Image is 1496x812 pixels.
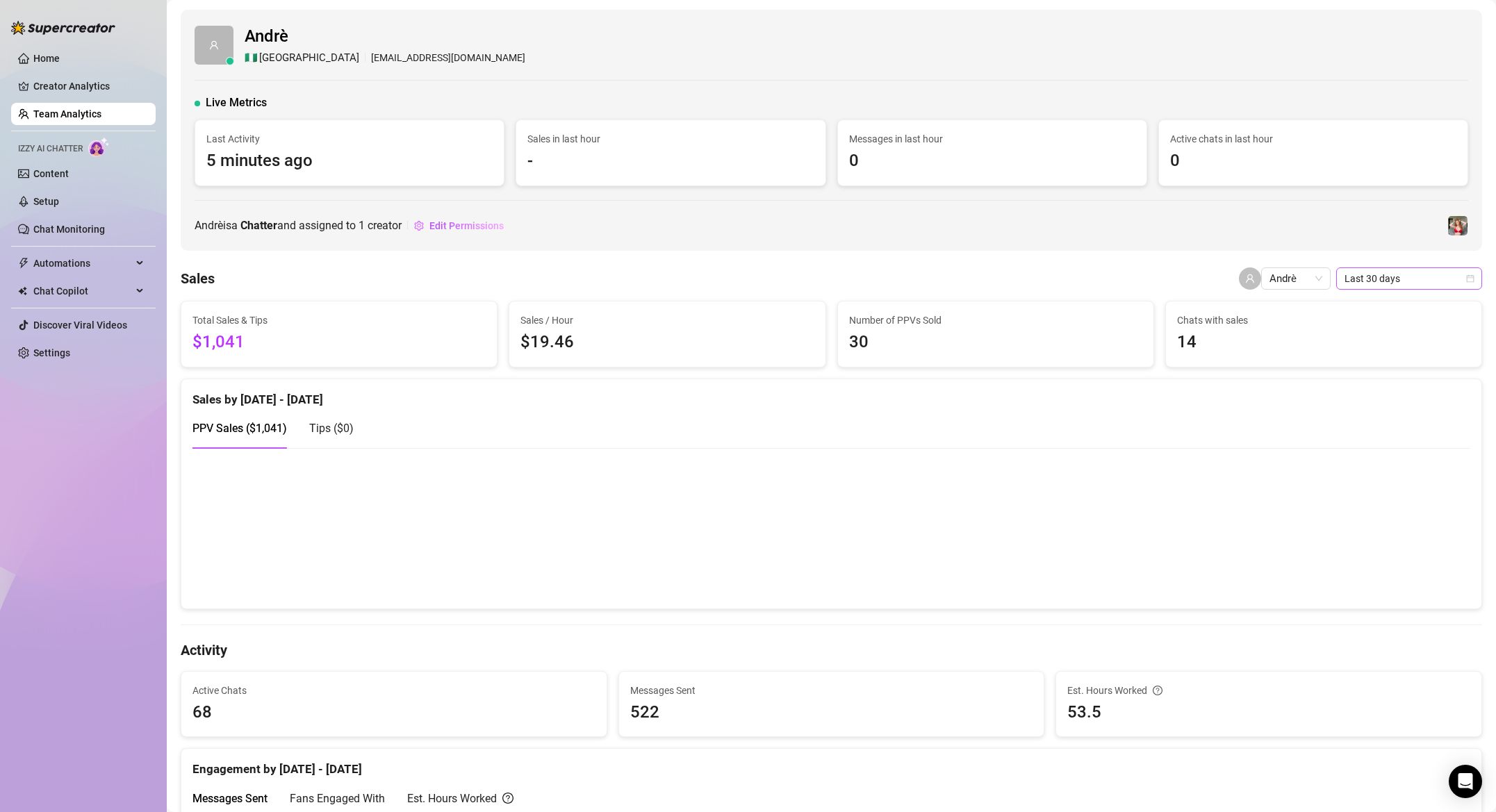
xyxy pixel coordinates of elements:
span: 0 [1170,148,1456,174]
span: Total Sales & Tips [192,313,486,328]
span: Last Activity [206,131,493,147]
span: user [209,40,219,50]
div: Sales by [DATE] - [DATE] [192,379,1470,409]
span: Andrè [1269,268,1322,289]
span: Andrè is a and assigned to creator [195,217,402,234]
span: PPV Sales ( $1,041 ) [192,422,287,435]
span: calendar [1466,274,1474,283]
div: Engagement by [DATE] - [DATE] [192,749,1470,779]
span: 0 [849,148,1135,174]
span: Automations [33,252,132,274]
span: Live Metrics [206,94,267,111]
span: $19.46 [520,329,814,356]
span: 5 minutes ago [206,148,493,174]
span: 30 [849,329,1142,356]
div: Est. Hours Worked [407,790,513,807]
span: question-circle [502,790,513,807]
a: Team Analytics [33,108,101,119]
span: Chats with sales [1177,313,1470,328]
span: Chat Copilot [33,280,132,302]
span: - [527,148,814,174]
div: [EMAIL_ADDRESS][DOMAIN_NAME] [245,50,525,67]
span: Sales in last hour [527,131,814,147]
img: AI Chatter [88,137,110,157]
span: Andrè [245,24,525,50]
a: Home [33,53,60,64]
h4: Sales [181,269,215,288]
span: Active chats in last hour [1170,131,1456,147]
span: 53.5 [1067,699,1470,726]
a: Settings [33,347,70,358]
img: logo-BBDzfeDw.svg [11,21,115,35]
span: Tips ( $0 ) [309,422,354,435]
img: fit_meli007 [1448,216,1468,235]
span: 14 [1177,329,1470,356]
div: Open Intercom Messenger [1449,765,1482,798]
a: Content [33,168,69,179]
span: Messages Sent [630,683,1033,698]
a: Setup [33,196,59,207]
span: Izzy AI Chatter [18,142,83,156]
span: $1,041 [192,329,486,356]
a: Chat Monitoring [33,224,105,235]
span: Fans Engaged With [290,792,385,805]
span: Number of PPVs Sold [849,313,1142,328]
span: 🇳🇬 [245,50,258,67]
span: thunderbolt [18,258,29,269]
span: Sales / Hour [520,313,814,328]
h4: Activity [181,640,1482,660]
span: 68 [192,699,595,726]
span: setting [414,221,424,231]
span: 1 [359,219,365,232]
span: question-circle [1153,683,1162,698]
span: Active Chats [192,683,595,698]
span: user [1245,274,1255,283]
div: Est. Hours Worked [1067,683,1470,698]
span: Messages Sent [192,792,268,805]
b: Chatter [240,219,277,232]
span: Edit Permissions [429,220,504,231]
span: 522 [630,699,1033,726]
span: Last 30 days [1345,268,1474,289]
span: Messages in last hour [849,131,1135,147]
a: Discover Viral Videos [33,320,127,331]
a: Creator Analytics [33,75,145,97]
span: [GEOGRAPHIC_DATA] [259,50,359,67]
img: Chat Copilot [18,286,27,296]
button: Edit Permissions [413,215,504,237]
